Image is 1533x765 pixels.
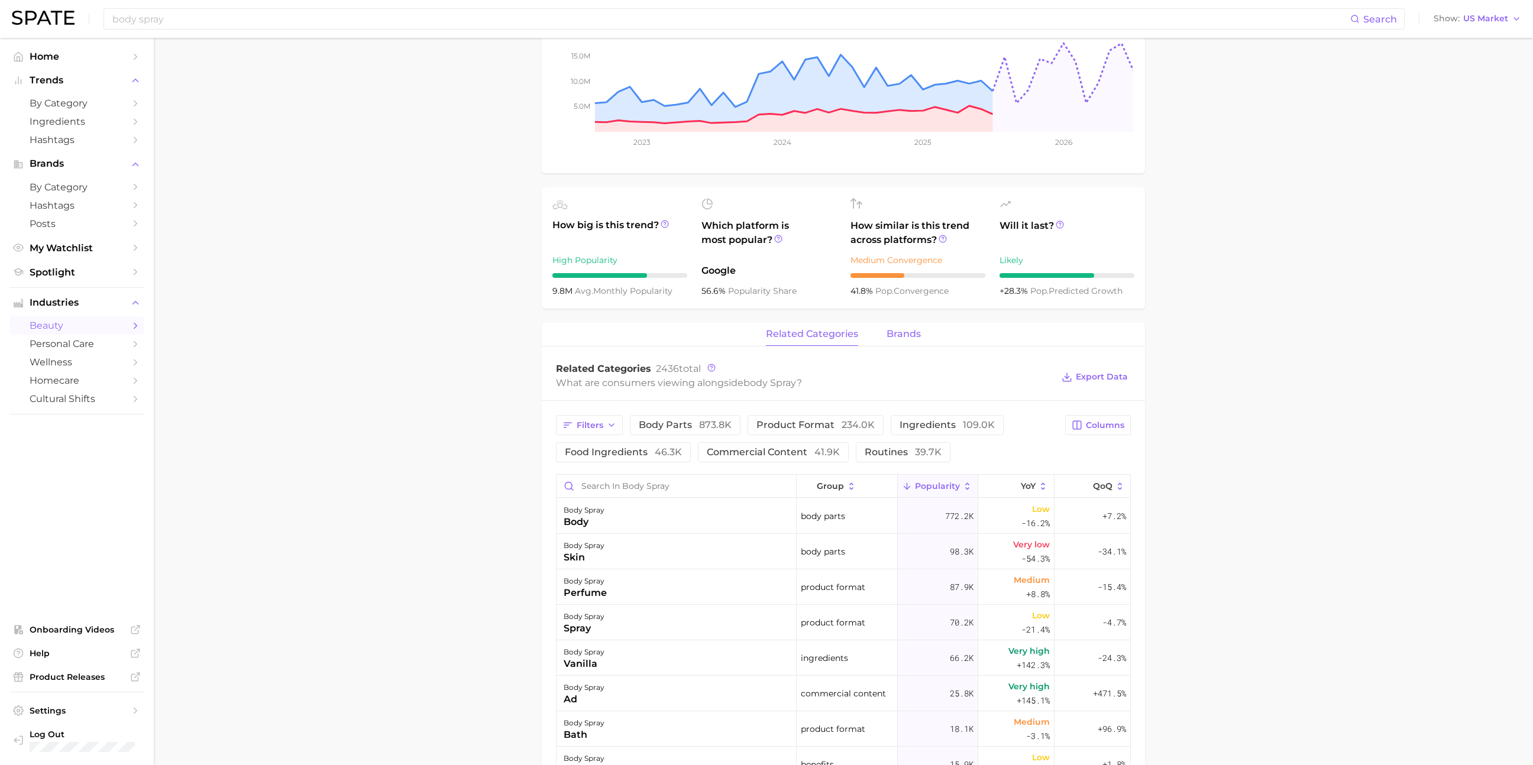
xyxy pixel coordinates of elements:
[9,371,144,390] a: homecare
[9,335,144,353] a: personal care
[1030,286,1123,296] span: predicted growth
[1008,679,1050,693] span: Very high
[743,377,797,388] span: body spray
[9,72,144,89] button: Trends
[9,294,144,312] button: Industries
[639,420,732,430] span: body parts
[801,722,865,736] span: product format
[1463,15,1508,22] span: US Market
[801,651,848,665] span: ingredients
[801,580,865,594] span: product format
[564,657,604,671] div: vanilla
[9,155,144,173] button: Brands
[557,569,1130,605] button: body sprayperfumeproduct format87.9kMedium+8.8%-15.4%
[564,503,604,517] div: body spray
[30,648,124,659] span: Help
[875,286,949,296] span: convergence
[30,729,135,740] span: Log Out
[12,11,75,25] img: SPATE
[1030,286,1049,296] abbr: popularity index
[9,621,144,638] a: Onboarding Videos
[577,420,603,430] span: Filters
[1065,415,1131,435] button: Columns
[564,550,604,565] div: skin
[111,9,1350,29] input: Search here for a brand, industry, or ingredient
[774,138,791,147] tspan: 2024
[1013,537,1050,552] span: Very low
[30,320,124,331] span: beauty
[887,329,921,339] span: brands
[915,481,960,491] span: Popularity
[30,705,124,716] span: Settings
[945,509,974,523] span: 772.2k
[898,475,978,498] button: Popularity
[850,253,985,267] div: Medium Convergence
[564,574,607,588] div: body spray
[9,644,144,662] a: Help
[30,200,124,211] span: Hashtags
[1021,623,1050,637] span: -21.4%
[9,131,144,149] a: Hashtags
[552,253,687,267] div: High Popularity
[1000,273,1134,278] div: 7 / 10
[9,353,144,371] a: wellness
[9,263,144,281] a: Spotlight
[30,393,124,404] span: cultural shifts
[1032,502,1050,516] span: Low
[557,498,1130,534] button: body spraybodybody parts772.2kLow-16.2%+7.2%
[564,610,604,624] div: body spray
[30,672,124,682] span: Product Releases
[1000,253,1134,267] div: Likely
[701,219,836,258] span: Which platform is most popular?
[1017,658,1050,672] span: +142.3%
[30,267,124,278] span: Spotlight
[564,539,604,553] div: body spray
[1093,481,1112,491] span: QoQ
[950,580,974,594] span: 87.9k
[9,196,144,215] a: Hashtags
[575,286,672,296] span: monthly popularity
[9,239,144,257] a: My Watchlist
[850,286,875,296] span: 41.8%
[30,338,124,349] span: personal care
[1086,420,1124,430] span: Columns
[801,544,845,559] span: body parts
[950,544,974,559] span: 98.3k
[30,98,124,109] span: by Category
[564,621,604,636] div: spray
[552,286,575,296] span: 9.8m
[30,158,124,169] span: Brands
[814,446,840,458] span: 41.9k
[556,363,651,374] span: Related Categories
[9,178,144,196] a: by Category
[1008,644,1050,658] span: Very high
[30,375,124,386] span: homecare
[30,356,124,368] span: wellness
[556,375,1053,391] div: What are consumers viewing alongside ?
[1434,15,1460,22] span: Show
[699,419,732,430] span: 873.8k
[950,615,974,630] span: 70.2k
[30,116,124,127] span: Ingredients
[801,686,886,701] span: commercial content
[9,390,144,408] a: cultural shifts
[565,448,682,457] span: food ingredients
[850,273,985,278] div: 4 / 10
[564,515,604,529] div: body
[9,47,144,66] a: Home
[875,286,894,296] abbr: popularity index
[557,711,1130,747] button: body spraybathproduct format18.1kMedium-3.1%+96.9%
[1076,372,1128,382] span: Export Data
[1098,544,1126,559] span: -34.1%
[756,420,875,430] span: product format
[557,605,1130,640] button: body spraysprayproduct format70.2kLow-21.4%-4.7%
[9,668,144,686] a: Product Releases
[9,112,144,131] a: Ingredients
[557,475,796,497] input: Search in body spray
[1021,481,1036,491] span: YoY
[30,75,124,86] span: Trends
[978,475,1055,498] button: YoY
[1059,369,1131,385] button: Export Data
[1431,11,1524,27] button: ShowUS Market
[1102,615,1126,630] span: -4.7%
